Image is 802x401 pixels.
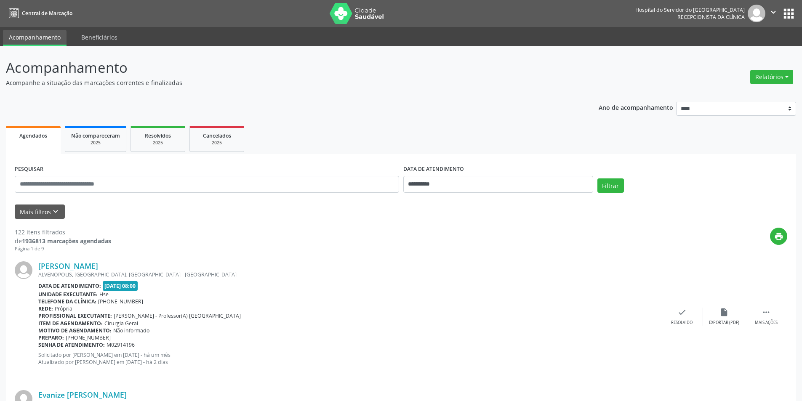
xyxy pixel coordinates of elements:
span: Recepcionista da clínica [677,13,745,21]
span: [PHONE_NUMBER] [98,298,143,305]
span: [DATE] 08:00 [103,281,138,291]
b: Profissional executante: [38,312,112,319]
p: Acompanhe a situação das marcações correntes e finalizadas [6,78,559,87]
p: Ano de acompanhamento [599,102,673,112]
span: Não compareceram [71,132,120,139]
div: Mais ações [755,320,778,326]
span: Não informado [113,327,149,334]
i: print [774,232,783,241]
p: Solicitado por [PERSON_NAME] em [DATE] - há um mês Atualizado por [PERSON_NAME] em [DATE] - há 2 ... [38,351,661,366]
div: Página 1 de 9 [15,245,111,252]
button:  [765,5,781,22]
strong: 1936813 marcações agendadas [22,237,111,245]
b: Rede: [38,305,53,312]
button: Relatórios [750,70,793,84]
a: [PERSON_NAME] [38,261,98,271]
b: Data de atendimento: [38,282,101,289]
i: check [677,308,687,317]
button: print [770,228,787,245]
a: Evanize [PERSON_NAME] [38,390,127,399]
div: Hospital do Servidor do [GEOGRAPHIC_DATA] [635,6,745,13]
div: ALVENOPOLIS, [GEOGRAPHIC_DATA], [GEOGRAPHIC_DATA] - [GEOGRAPHIC_DATA] [38,271,661,278]
div: Resolvido [671,320,693,326]
img: img [15,261,32,279]
span: [PERSON_NAME] - Professor(A) [GEOGRAPHIC_DATA] [114,312,241,319]
i: keyboard_arrow_down [51,207,60,216]
a: Beneficiários [75,30,123,45]
a: Central de Marcação [6,6,72,20]
i: insert_drive_file [719,308,729,317]
div: 122 itens filtrados [15,228,111,236]
label: PESQUISAR [15,163,43,176]
p: Acompanhamento [6,57,559,78]
span: Própria [55,305,72,312]
div: 2025 [137,140,179,146]
span: M02914196 [107,341,135,348]
i:  [762,308,771,317]
b: Senha de atendimento: [38,341,105,348]
button: Mais filtroskeyboard_arrow_down [15,204,65,219]
a: Acompanhamento [3,30,67,46]
span: Cirurgia Geral [104,320,138,327]
img: img [748,5,765,22]
div: 2025 [71,140,120,146]
button: apps [781,6,796,21]
b: Unidade executante: [38,291,98,298]
label: DATA DE ATENDIMENTO [403,163,464,176]
span: Agendados [19,132,47,139]
div: de [15,236,111,245]
b: Preparo: [38,334,64,341]
span: Hse [99,291,109,298]
div: Exportar (PDF) [709,320,739,326]
b: Telefone da clínica: [38,298,96,305]
span: Cancelados [203,132,231,139]
button: Filtrar [597,178,624,193]
span: Central de Marcação [22,10,72,17]
b: Item de agendamento: [38,320,103,327]
b: Motivo de agendamento: [38,327,112,334]
span: Resolvidos [145,132,171,139]
span: [PHONE_NUMBER] [66,334,111,341]
div: 2025 [196,140,238,146]
i:  [769,8,778,17]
